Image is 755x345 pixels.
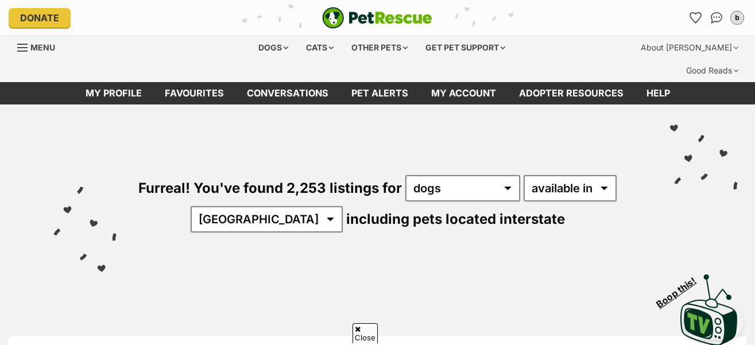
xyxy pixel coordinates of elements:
[711,12,723,24] img: chat-41dd97257d64d25036548639549fe6c8038ab92f7586957e7f3b1b290dea8141.svg
[633,36,746,59] div: About [PERSON_NAME]
[417,36,513,59] div: Get pet support
[683,305,744,339] iframe: Help Scout Beacon - Open
[707,9,726,27] a: Conversations
[635,82,682,104] a: Help
[30,42,55,52] span: Menu
[322,7,432,29] a: PetRescue
[340,82,420,104] a: Pet alerts
[250,36,296,59] div: Dogs
[655,268,707,309] span: Boop this!
[235,82,340,104] a: conversations
[678,59,746,82] div: Good Reads
[74,82,153,104] a: My profile
[298,36,342,59] div: Cats
[508,82,635,104] a: Adopter resources
[322,7,432,29] img: logo-e224e6f780fb5917bec1dbf3a21bbac754714ae5b6737aabdf751b685950b380.svg
[153,82,235,104] a: Favourites
[17,36,63,57] a: Menu
[420,82,508,104] a: My account
[687,9,746,27] ul: Account quick links
[9,8,71,28] a: Donate
[728,9,746,27] button: My account
[731,12,743,24] div: b
[346,211,565,227] span: including pets located interstate
[343,36,416,59] div: Other pets
[353,323,378,343] span: Close
[687,9,705,27] a: Favourites
[138,180,402,196] span: Furreal! You've found 2,253 listings for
